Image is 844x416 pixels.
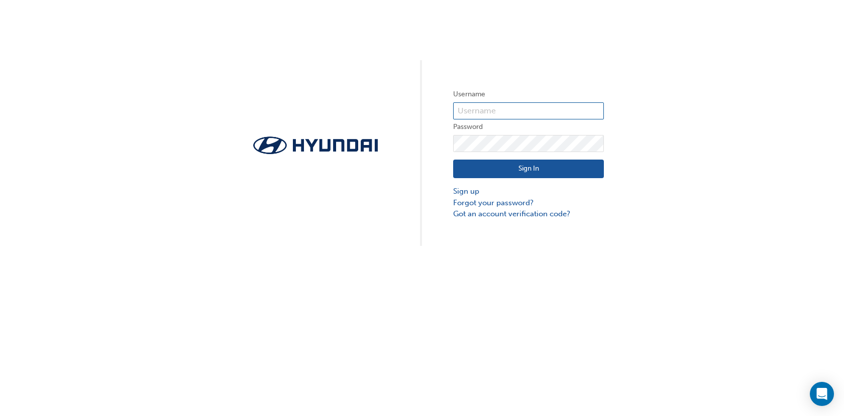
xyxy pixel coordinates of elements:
[453,102,604,119] input: Username
[453,88,604,100] label: Username
[453,160,604,179] button: Sign In
[453,208,604,220] a: Got an account verification code?
[240,133,391,157] img: Trak
[810,382,834,406] div: Open Intercom Messenger
[453,121,604,133] label: Password
[453,186,604,197] a: Sign up
[453,197,604,209] a: Forgot your password?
